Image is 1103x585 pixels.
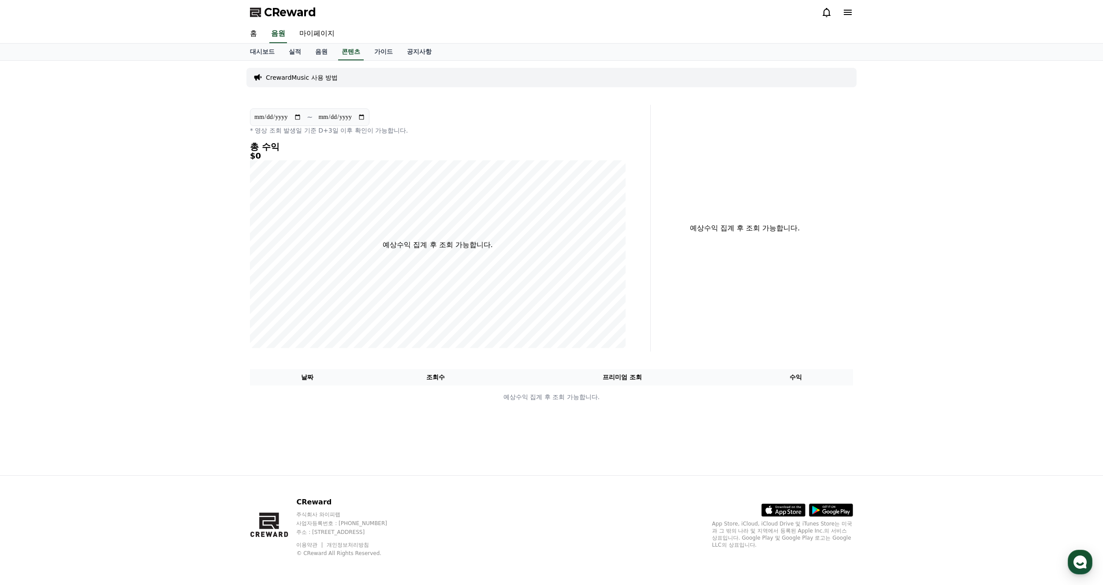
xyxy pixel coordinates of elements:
[250,369,365,385] th: 날짜
[3,279,58,301] a: 홈
[136,292,147,300] span: 설정
[243,44,282,60] a: 대시보드
[338,44,364,60] a: 콘텐츠
[296,511,404,518] p: 주식회사 와이피랩
[250,5,316,19] a: CReward
[365,369,507,385] th: 조회수
[327,542,369,548] a: 개인정보처리방침
[250,142,626,152] h4: 총 수익
[114,279,169,301] a: 설정
[250,152,626,160] h5: $0
[308,44,335,60] a: 음원
[81,293,91,300] span: 대화
[269,25,287,43] a: 음원
[507,369,738,385] th: 프리미엄 조회
[658,223,832,233] p: 예상수익 집계 후 조회 가능합니다.
[243,25,264,43] a: 홈
[28,292,33,300] span: 홈
[250,392,853,402] p: 예상수익 집계 후 조회 가능합니다.
[307,112,313,122] p: ~
[383,240,492,250] p: 예상수익 집계 후 조회 가능합니다.
[250,126,626,135] p: * 영상 조회 발생일 기준 D+3일 이후 확인이 가능합니다.
[282,44,308,60] a: 실적
[296,550,404,557] p: © CReward All Rights Reserved.
[296,520,404,527] p: 사업자등록번호 : [PHONE_NUMBER]
[296,542,324,548] a: 이용약관
[58,279,114,301] a: 대화
[738,369,853,385] th: 수익
[264,5,316,19] span: CReward
[367,44,400,60] a: 가이드
[266,73,338,82] a: CrewardMusic 사용 방법
[296,529,404,536] p: 주소 : [STREET_ADDRESS]
[400,44,439,60] a: 공지사항
[292,25,342,43] a: 마이페이지
[296,497,404,507] p: CReward
[712,520,853,548] p: App Store, iCloud, iCloud Drive 및 iTunes Store는 미국과 그 밖의 나라 및 지역에서 등록된 Apple Inc.의 서비스 상표입니다. Goo...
